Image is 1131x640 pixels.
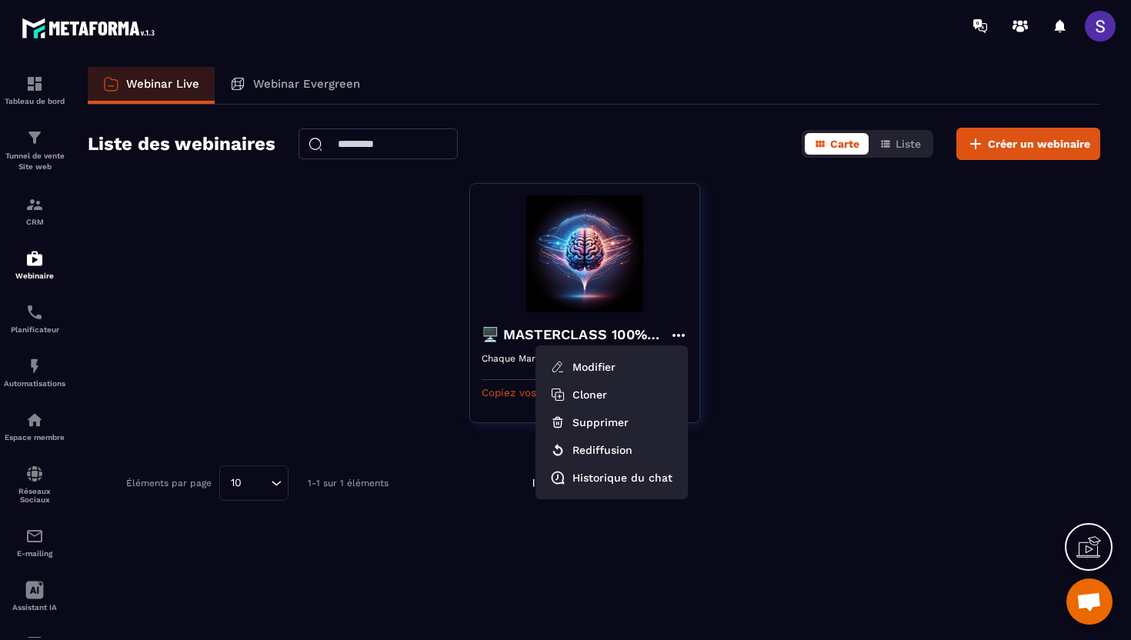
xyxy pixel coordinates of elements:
[4,292,65,345] a: schedulerschedulerPlanificateur
[870,133,930,155] button: Liste
[4,487,65,504] p: Réseaux Sociaux
[482,353,572,364] p: Chaque Mardi 20:00
[4,549,65,558] p: E-mailing
[126,77,199,91] p: Webinar Live
[219,465,289,501] div: Search for option
[25,195,44,214] img: formation
[4,272,65,280] p: Webinaire
[4,238,65,292] a: automationsautomationsWebinaire
[4,184,65,238] a: formationformationCRM
[88,128,275,159] h2: Liste des webinaires
[4,345,65,399] a: automationsautomationsAutomatisations
[482,380,579,405] button: Copiez vos liens
[482,195,688,312] img: webinar-background
[25,357,44,375] img: automations
[530,476,544,490] img: prev
[4,515,65,569] a: emailemailE-mailing
[4,379,65,388] p: Automatisations
[25,411,44,429] img: automations
[4,117,65,184] a: formationformationTunnel de vente Site web
[4,453,65,515] a: social-networksocial-networkRéseaux Sociaux
[830,138,859,150] span: Carte
[482,324,669,345] h4: 🖥️ MASTERCLASS 100% GRATUITE
[247,475,267,492] input: Search for option
[25,527,44,545] img: email
[25,465,44,483] img: social-network
[4,97,65,105] p: Tableau de bord
[25,303,44,322] img: scheduler
[4,569,65,623] a: Assistant IA
[4,433,65,442] p: Espace membre
[805,133,869,155] button: Carte
[1066,578,1113,625] div: Ouvrir le chat
[542,353,682,381] button: Modifier
[126,478,212,488] p: Éléments par page
[225,475,247,492] span: 10
[25,249,44,268] img: automations
[253,77,360,91] p: Webinar Evergreen
[542,381,682,408] button: Cloner
[4,151,65,172] p: Tunnel de vente Site web
[4,325,65,334] p: Planificateur
[4,399,65,453] a: automationsautomationsEspace membre
[542,408,682,436] button: Supprimer
[988,136,1090,152] span: Créer un webinaire
[542,436,682,464] button: Rediffusion
[896,138,921,150] span: Liste
[4,218,65,226] p: CRM
[25,75,44,93] img: formation
[22,14,160,42] img: logo
[4,603,65,612] p: Assistant IA
[4,63,65,117] a: formationformationTableau de bord
[88,67,215,104] a: Webinar Live
[308,478,389,488] p: 1-1 sur 1 éléments
[25,128,44,147] img: formation
[542,464,682,492] button: Historique du chat
[956,128,1100,160] button: Créer un webinaire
